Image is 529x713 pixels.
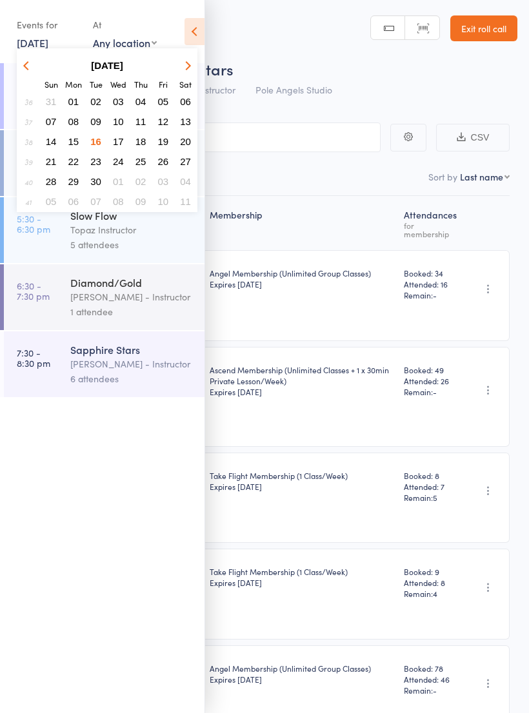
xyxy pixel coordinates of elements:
span: 16 [90,136,101,147]
span: 10 [158,196,169,207]
span: Remain: [404,588,457,599]
span: 10 [113,116,124,127]
span: Attended: 8 [404,577,457,588]
button: 09 [131,193,151,210]
div: for membership [404,221,457,238]
span: 07 [46,116,57,127]
button: 23 [86,153,106,170]
button: 11 [175,193,195,210]
button: 18 [131,133,151,150]
button: 28 [41,173,61,190]
div: 5 attendees [70,237,194,252]
button: 15 [64,133,84,150]
div: 6 attendees [70,371,194,386]
span: Attended: 46 [404,674,457,685]
span: Booked: 49 [404,364,457,375]
div: Events for [17,14,80,35]
div: [PERSON_NAME] - Instructor [70,289,194,304]
small: Thursday [134,79,148,90]
small: Tuesday [90,79,103,90]
em: 36 [25,97,32,107]
span: 4 [433,588,437,599]
span: 06 [68,196,79,207]
button: 27 [175,153,195,170]
div: Take Flight Membership (1 Class/Week) [210,566,394,588]
button: 04 [131,93,151,110]
span: Remain: [404,289,457,300]
em: 40 [25,177,32,187]
span: 18 [135,136,146,147]
div: Last name [460,170,503,183]
button: 12 [154,113,174,130]
div: Atten­dances [399,202,463,244]
button: 21 [41,153,61,170]
strong: [DATE] [91,60,123,71]
small: Monday [65,79,82,90]
time: 7:30 - 8:30 pm [17,347,50,368]
em: 38 [25,137,32,147]
span: 19 [158,136,169,147]
span: Booked: 9 [404,566,457,577]
span: 05 [46,196,57,207]
span: 24 [113,156,124,167]
button: 19 [154,133,174,150]
span: 08 [68,116,79,127]
label: Sort by [428,170,457,183]
button: 26 [154,153,174,170]
div: Expires [DATE] [210,674,394,685]
button: 17 [108,133,128,150]
button: 24 [108,153,128,170]
span: Booked: 78 [404,663,457,674]
button: 14 [41,133,61,150]
button: 13 [175,113,195,130]
span: 29 [68,176,79,187]
div: 1 attendee [70,304,194,319]
span: 02 [90,96,101,107]
small: Sunday [45,79,58,90]
button: 20 [175,133,195,150]
em: 39 [25,157,32,167]
span: 05 [158,96,169,107]
div: At [93,14,157,35]
a: 6:30 -7:30 pmDiamond/Gold[PERSON_NAME] - Instructor1 attendee [4,264,205,330]
button: 05 [41,193,61,210]
span: 15 [68,136,79,147]
span: 26 [158,156,169,167]
button: 10 [108,113,128,130]
button: 30 [86,173,106,190]
span: 25 [135,156,146,167]
button: 08 [108,193,128,210]
em: 37 [25,117,32,127]
span: 09 [135,196,146,207]
span: 03 [113,96,124,107]
span: 21 [46,156,57,167]
div: Angel Membership (Unlimited Group Classes) [210,268,394,289]
button: 29 [64,173,84,190]
div: Sapphire Stars [70,342,194,356]
span: Attended: 16 [404,278,457,289]
small: Wednesday [110,79,126,90]
div: Ascend Membership (Unlimited Classes + 1 x 30min Private Lesson/Week) [210,364,394,397]
button: 06 [175,93,195,110]
span: Booked: 34 [404,268,457,278]
button: 07 [41,113,61,130]
button: 05 [154,93,174,110]
button: 08 [64,113,84,130]
span: 09 [90,116,101,127]
button: 01 [64,93,84,110]
span: 02 [135,176,146,187]
span: 20 [180,136,191,147]
div: Expires [DATE] [210,481,394,492]
span: Attended: 7 [404,481,457,492]
div: Expires [DATE] [210,278,394,289]
time: 6:30 - 7:30 pm [17,280,50,301]
div: Any location [93,35,157,50]
button: 09 [86,113,106,130]
button: 06 [64,193,84,210]
span: Attended: 26 [404,375,457,386]
span: Remain: [404,386,457,397]
div: Diamond/Gold [70,275,194,289]
button: 04 [175,173,195,190]
span: 01 [68,96,79,107]
span: - [433,386,437,397]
